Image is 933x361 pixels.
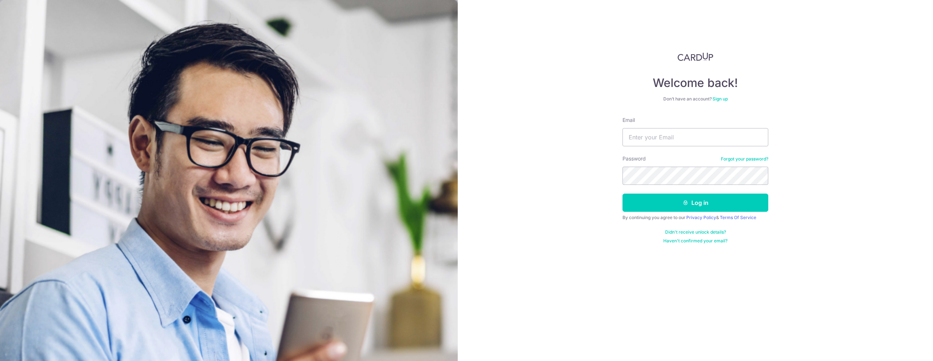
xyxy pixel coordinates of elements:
[663,238,727,244] a: Haven't confirmed your email?
[721,156,768,162] a: Forgot your password?
[665,229,726,235] a: Didn't receive unlock details?
[622,76,768,90] h4: Welcome back!
[622,96,768,102] div: Don’t have an account?
[622,215,768,221] div: By continuing you agree to our &
[713,96,728,102] a: Sign up
[622,194,768,212] button: Log in
[622,128,768,146] input: Enter your Email
[622,116,635,124] label: Email
[622,155,646,162] label: Password
[720,215,756,220] a: Terms Of Service
[686,215,716,220] a: Privacy Policy
[678,52,713,61] img: CardUp Logo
